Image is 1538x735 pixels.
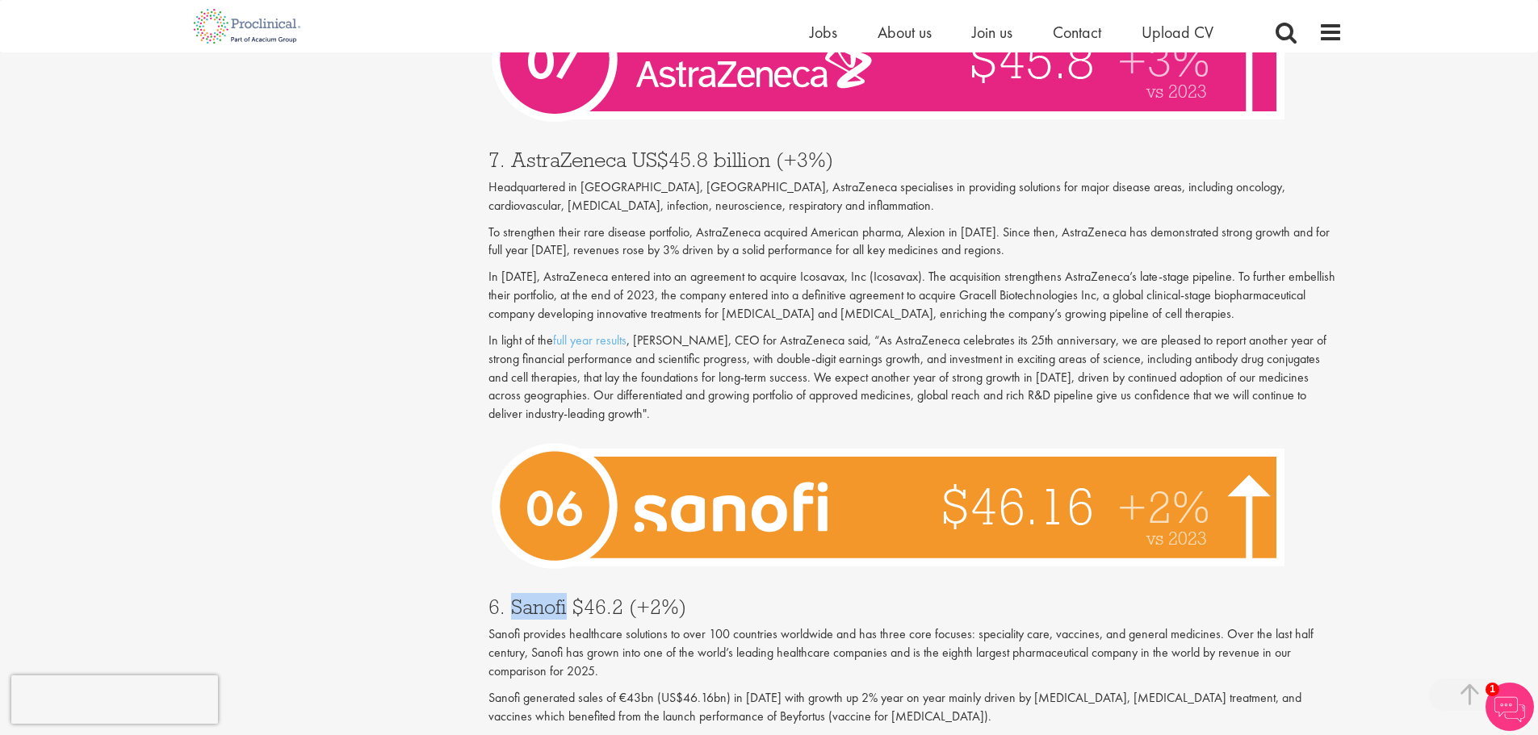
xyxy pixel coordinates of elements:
[1142,22,1213,43] a: Upload CV
[11,675,218,724] iframe: reCAPTCHA
[1053,22,1101,43] a: Contact
[488,149,1343,170] h3: 7. AstraZeneca US$45.8 billion (+3%)
[488,332,1343,424] p: In light of the , [PERSON_NAME], CEO for AstraZeneca said, “As AstraZeneca celebrates its 25th an...
[488,596,1343,617] h3: 6. Sanofi $46.2 (+2%)
[1486,683,1499,696] span: 1
[810,22,837,43] a: Jobs
[1486,683,1534,731] img: Chatbot
[878,22,932,43] a: About us
[488,625,1314,679] span: Sanofi provides healthcare solutions to over 100 countries worldwide and has three core focuses: ...
[488,223,1343,261] p: To strengthen their rare disease portfolio, AstraZeneca acquired American pharma, Alexion in [DAT...
[972,22,1012,43] a: Join us
[488,178,1343,215] p: Headquartered in [GEOGRAPHIC_DATA], [GEOGRAPHIC_DATA], AstraZeneca specialises in providing solut...
[488,268,1343,324] p: In [DATE], AstraZeneca entered into an agreement to acquire Icosavax, Inc (Icosavax). The acquisi...
[488,689,1343,726] p: Sanofi generated sales of €43bn (US$46.16bn) in [DATE] with growth up 2% year on year mainly driv...
[553,332,627,349] a: full year results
